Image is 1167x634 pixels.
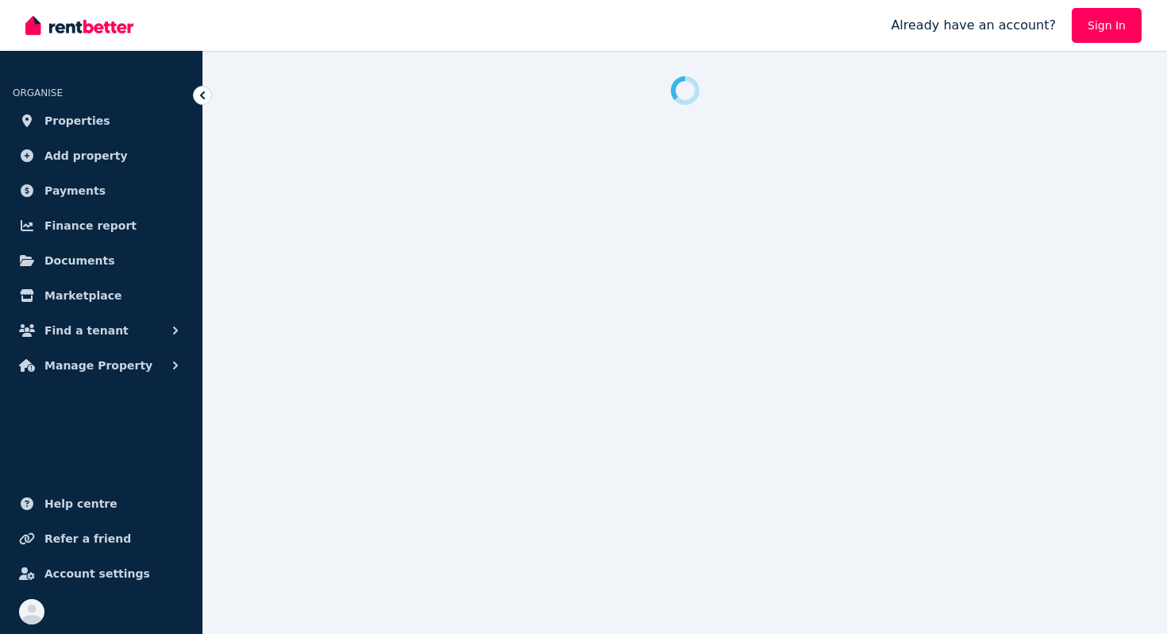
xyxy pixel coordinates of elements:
[13,140,190,172] a: Add property
[44,564,150,583] span: Account settings
[13,350,190,381] button: Manage Property
[44,181,106,200] span: Payments
[25,14,133,37] img: RentBetter
[13,523,190,555] a: Refer a friend
[44,146,128,165] span: Add property
[13,315,190,346] button: Find a tenant
[13,280,190,311] a: Marketplace
[13,210,190,242] a: Finance report
[13,488,190,520] a: Help centre
[13,245,190,276] a: Documents
[44,529,131,548] span: Refer a friend
[44,356,152,375] span: Manage Property
[13,558,190,590] a: Account settings
[44,321,129,340] span: Find a tenant
[891,16,1056,35] span: Already have an account?
[13,105,190,137] a: Properties
[44,494,117,513] span: Help centre
[44,251,115,270] span: Documents
[44,216,137,235] span: Finance report
[44,286,121,305] span: Marketplace
[1072,8,1142,43] a: Sign In
[44,111,110,130] span: Properties
[13,87,63,99] span: ORGANISE
[13,175,190,207] a: Payments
